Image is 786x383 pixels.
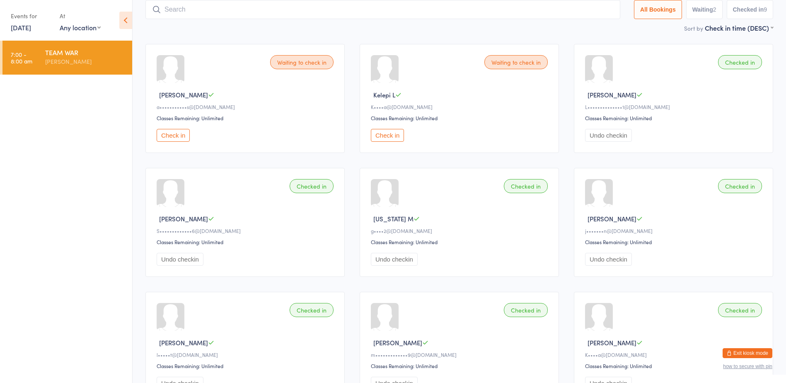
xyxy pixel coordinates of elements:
[159,90,208,99] span: [PERSON_NAME]
[371,253,418,266] button: Undo checkin
[11,51,32,64] time: 7:00 - 8:00 am
[371,227,550,234] div: g••••2@[DOMAIN_NAME]
[373,90,395,99] span: Kelepi L
[371,362,550,369] div: Classes Remaining: Unlimited
[585,114,764,121] div: Classes Remaining: Unlimited
[718,303,762,317] div: Checked in
[371,129,404,142] button: Check in
[157,351,336,358] div: l•••••t@[DOMAIN_NAME]
[588,90,636,99] span: [PERSON_NAME]
[290,303,334,317] div: Checked in
[373,338,422,347] span: [PERSON_NAME]
[585,238,764,245] div: Classes Remaining: Unlimited
[157,114,336,121] div: Classes Remaining: Unlimited
[157,238,336,245] div: Classes Remaining: Unlimited
[371,103,550,110] div: K••••a@[DOMAIN_NAME]
[11,23,31,32] a: [DATE]
[585,103,764,110] div: L••••••••••••••1@[DOMAIN_NAME]
[684,24,703,32] label: Sort by
[157,129,190,142] button: Check in
[60,23,101,32] div: Any location
[764,6,767,13] div: 9
[723,364,772,369] button: how to secure with pin
[157,227,336,234] div: S•••••••••••••6@[DOMAIN_NAME]
[159,214,208,223] span: [PERSON_NAME]
[718,55,762,69] div: Checked in
[504,179,548,193] div: Checked in
[2,41,132,75] a: 7:00 -8:00 amTEAM WAR[PERSON_NAME]
[585,129,632,142] button: Undo checkin
[373,214,414,223] span: [US_STATE] M
[504,303,548,317] div: Checked in
[484,55,548,69] div: Waiting to check in
[588,214,636,223] span: [PERSON_NAME]
[45,48,125,57] div: TEAM WAR
[45,57,125,66] div: [PERSON_NAME]
[157,253,203,266] button: Undo checkin
[723,348,772,358] button: Exit kiosk mode
[371,238,550,245] div: Classes Remaining: Unlimited
[705,23,773,32] div: Check in time (DESC)
[588,338,636,347] span: [PERSON_NAME]
[371,114,550,121] div: Classes Remaining: Unlimited
[718,179,762,193] div: Checked in
[60,9,101,23] div: At
[270,55,334,69] div: Waiting to check in
[371,351,550,358] div: m•••••••••••••9@[DOMAIN_NAME]
[159,338,208,347] span: [PERSON_NAME]
[713,6,716,13] div: 2
[157,362,336,369] div: Classes Remaining: Unlimited
[290,179,334,193] div: Checked in
[585,351,764,358] div: K••••a@[DOMAIN_NAME]
[11,9,51,23] div: Events for
[585,253,632,266] button: Undo checkin
[157,103,336,110] div: a•••••••••••s@[DOMAIN_NAME]
[585,362,764,369] div: Classes Remaining: Unlimited
[585,227,764,234] div: j•••••••n@[DOMAIN_NAME]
